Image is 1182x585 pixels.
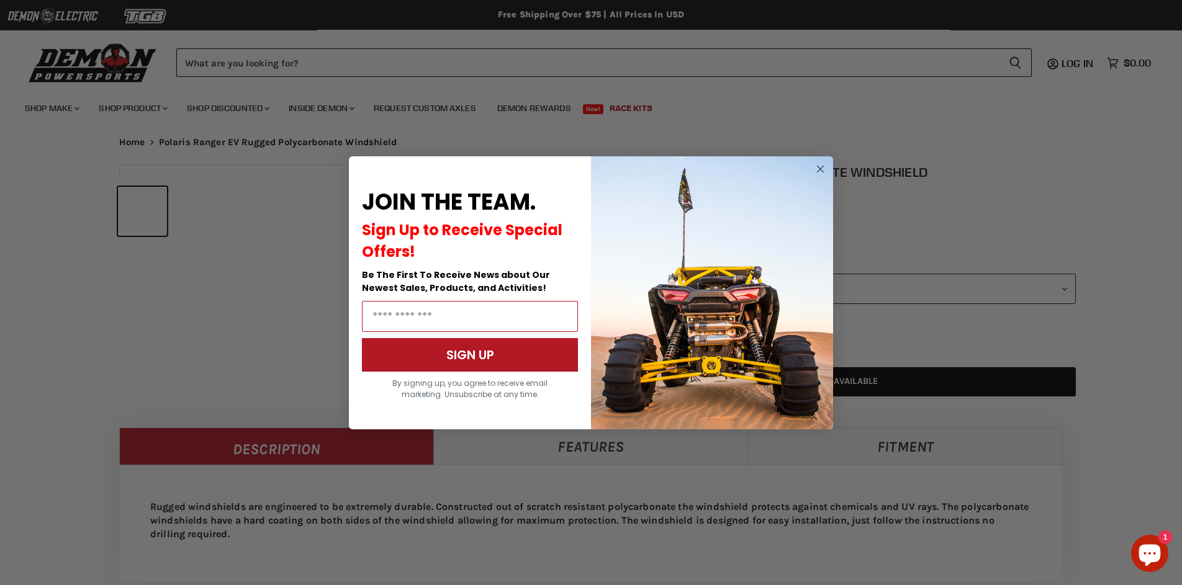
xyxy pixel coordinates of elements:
[392,378,548,400] span: By signing up, you agree to receive email marketing. Unsubscribe at any time.
[591,156,833,429] img: a9095488-b6e7-41ba-879d-588abfab540b.jpeg
[813,161,828,177] button: Close dialog
[1127,535,1172,575] inbox-online-store-chat: Shopify online store chat
[362,301,578,332] input: Email Address
[362,220,562,262] span: Sign Up to Receive Special Offers!
[362,338,578,372] button: SIGN UP
[362,269,550,294] span: Be The First To Receive News about Our Newest Sales, Products, and Activities!
[362,186,536,218] span: JOIN THE TEAM.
